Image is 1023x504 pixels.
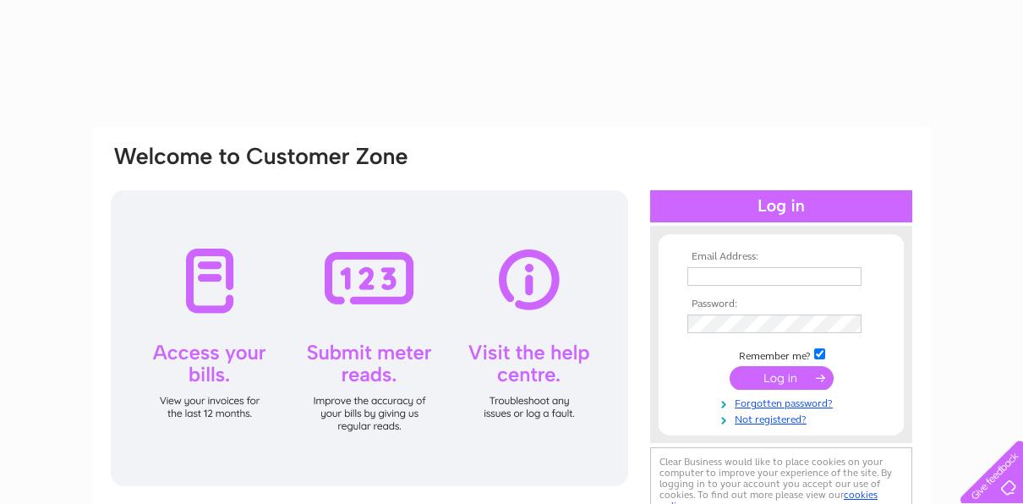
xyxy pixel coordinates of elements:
th: Email Address: [683,251,879,263]
a: Forgotten password? [687,394,879,410]
a: Not registered? [687,410,879,426]
input: Submit [730,366,834,390]
th: Password: [683,299,879,310]
td: Remember me? [683,346,879,363]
